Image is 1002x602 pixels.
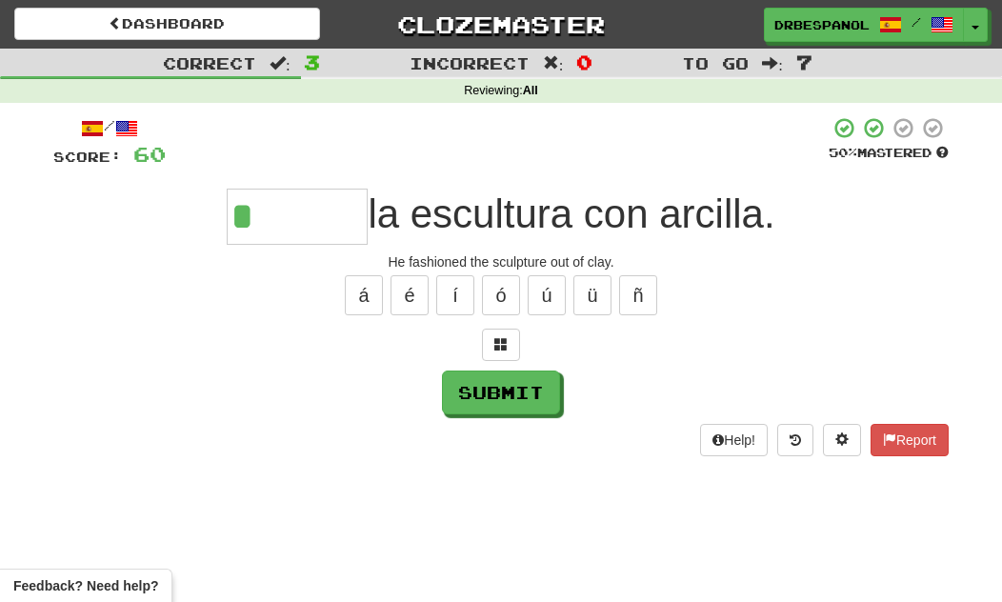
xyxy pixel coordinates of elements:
[543,55,564,71] span: :
[576,50,592,73] span: 0
[368,191,774,236] span: la escultura con arcilla.
[829,145,857,160] span: 50 %
[410,53,530,72] span: Incorrect
[912,15,921,29] span: /
[304,50,320,73] span: 3
[573,275,611,315] button: ü
[871,424,949,456] button: Report
[523,84,538,97] strong: All
[796,50,812,73] span: 7
[53,149,122,165] span: Score:
[345,275,383,315] button: á
[270,55,291,71] span: :
[13,576,158,595] span: Open feedback widget
[482,329,520,361] button: Switch sentence to multiple choice alt+p
[774,16,870,33] span: drbespanol
[619,275,657,315] button: ñ
[682,53,749,72] span: To go
[163,53,256,72] span: Correct
[762,55,783,71] span: :
[349,8,654,41] a: Clozemaster
[442,371,560,414] button: Submit
[482,275,520,315] button: ó
[53,116,166,140] div: /
[53,252,949,271] div: He fashioned the sculpture out of clay.
[133,142,166,166] span: 60
[700,424,768,456] button: Help!
[829,145,949,162] div: Mastered
[764,8,964,42] a: drbespanol /
[14,8,320,40] a: Dashboard
[777,424,813,456] button: Round history (alt+y)
[391,275,429,315] button: é
[436,275,474,315] button: í
[528,275,566,315] button: ú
